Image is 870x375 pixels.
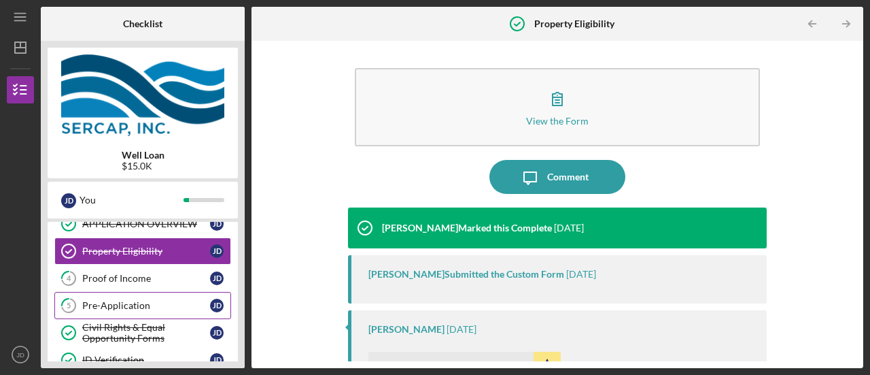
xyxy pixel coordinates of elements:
[368,324,445,335] div: [PERSON_NAME]
[54,210,231,238] a: APPLICATION OVERVIEWJD
[355,68,760,146] button: View the Form
[67,274,71,283] tspan: 4
[54,292,231,319] a: 5Pre-ApplicationJD
[48,54,238,136] img: Product logo
[526,116,589,126] div: View the Form
[547,160,589,194] div: Comment
[54,238,231,265] a: Property EligibilityJD
[210,244,224,258] div: J D
[554,223,584,233] time: 2025-09-15 12:47
[61,193,76,208] div: J D
[7,341,34,368] button: JD
[210,326,224,340] div: J D
[82,300,210,311] div: Pre-Application
[80,189,184,212] div: You
[16,351,24,359] text: JD
[122,150,164,161] b: Well Loan
[489,160,625,194] button: Comment
[368,269,564,280] div: [PERSON_NAME] Submitted the Custom Form
[82,246,210,257] div: Property Eligibility
[82,355,210,365] div: ID Verification
[82,322,210,344] div: Civil Rights & Equal Opportunity Forms
[566,269,596,280] time: 2025-09-15 12:47
[82,273,210,284] div: Proof of Income
[447,324,476,335] time: 2025-09-15 12:47
[122,161,164,172] div: $15.0K
[67,301,71,310] tspan: 5
[82,218,210,229] div: APPLICATION OVERVIEW
[54,346,231,374] a: ID VerificationJD
[210,299,224,312] div: J D
[54,319,231,346] a: Civil Rights & Equal Opportunity FormsJD
[210,217,224,231] div: J D
[54,265,231,292] a: 4Proof of IncomeJD
[123,18,162,29] b: Checklist
[382,223,552,233] div: [PERSON_NAME] Marked this Complete
[396,360,527,371] div: Screenshot [DATE] 084446.png
[534,18,614,29] b: Property Eligibility
[210,353,224,367] div: J D
[210,272,224,285] div: J D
